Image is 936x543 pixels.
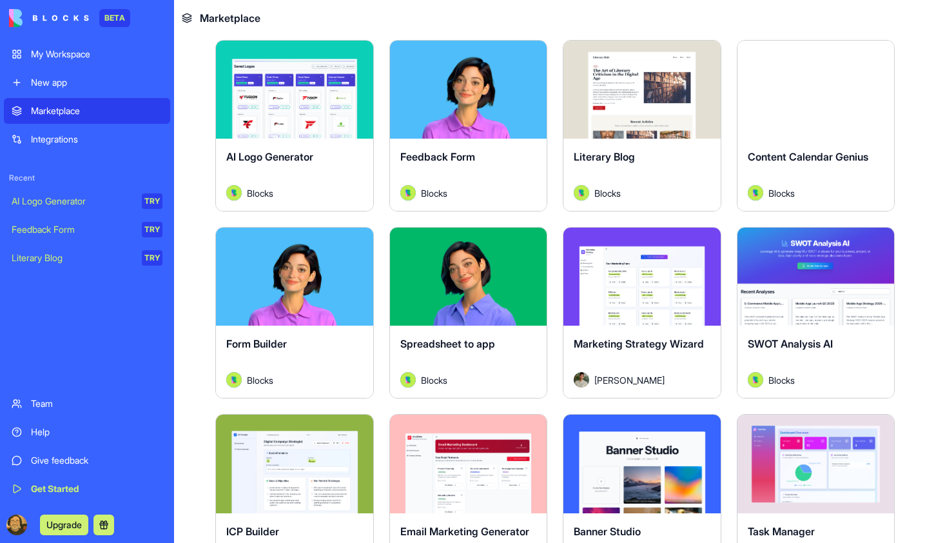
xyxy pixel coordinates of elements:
[748,150,868,163] span: Content Calendar Genius
[142,250,162,266] div: TRY
[574,372,589,388] img: Avatar
[31,482,162,495] div: Get Started
[400,150,475,163] span: Feedback Form
[40,515,88,535] button: Upgrade
[748,525,815,538] span: Task Manager
[31,133,162,146] div: Integrations
[247,186,273,200] span: Blocks
[400,525,529,538] span: Email Marketing Generator
[574,525,641,538] span: Banner Studio
[9,9,130,27] a: BETA
[99,9,130,27] div: BETA
[31,76,162,89] div: New app
[4,126,170,152] a: Integrations
[4,217,170,242] a: Feedback FormTRY
[4,173,170,183] span: Recent
[4,188,170,214] a: AI Logo GeneratorTRY
[247,373,273,387] span: Blocks
[737,227,895,399] a: SWOT Analysis AIAvatarBlocks
[4,476,170,502] a: Get Started
[226,372,242,388] img: Avatar
[748,337,833,350] span: SWOT Analysis AI
[748,185,763,201] img: Avatar
[389,227,548,399] a: Spreadsheet to appAvatarBlocks
[594,373,665,387] span: [PERSON_NAME]
[421,186,447,200] span: Blocks
[4,70,170,95] a: New app
[768,186,795,200] span: Blocks
[4,391,170,417] a: Team
[31,454,162,467] div: Give feedback
[6,515,27,535] img: ACg8ocKdX-XJkNnD_Jy17KKrG8rCzLZqpp8Ay7G3-JNIhSbQKY2SFGyPIw=s96-c
[563,40,721,212] a: Literary BlogAvatarBlocks
[31,48,162,61] div: My Workspace
[12,252,133,264] div: Literary Blog
[4,245,170,271] a: Literary BlogTRY
[215,227,374,399] a: Form BuilderAvatarBlocks
[4,41,170,67] a: My Workspace
[400,337,495,350] span: Spreadsheet to app
[594,186,621,200] span: Blocks
[215,40,374,212] a: AI Logo GeneratorAvatarBlocks
[748,372,763,388] img: Avatar
[31,426,162,439] div: Help
[200,10,260,26] span: Marketplace
[768,373,795,387] span: Blocks
[563,227,721,399] a: Marketing Strategy WizardAvatar[PERSON_NAME]
[574,185,589,201] img: Avatar
[40,518,88,531] a: Upgrade
[226,150,313,163] span: AI Logo Generator
[421,373,447,387] span: Blocks
[226,185,242,201] img: Avatar
[4,448,170,473] a: Give feedback
[389,40,548,212] a: Feedback FormAvatarBlocks
[142,193,162,209] div: TRY
[12,223,133,236] div: Feedback Form
[31,397,162,410] div: Team
[574,337,704,350] span: Marketing Strategy Wizard
[574,150,635,163] span: Literary Blog
[226,525,279,538] span: ICP Builder
[31,104,162,117] div: Marketplace
[9,9,89,27] img: logo
[142,222,162,237] div: TRY
[400,185,416,201] img: Avatar
[12,195,133,208] div: AI Logo Generator
[737,40,895,212] a: Content Calendar GeniusAvatarBlocks
[4,98,170,124] a: Marketplace
[4,419,170,445] a: Help
[400,372,416,388] img: Avatar
[226,337,287,350] span: Form Builder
